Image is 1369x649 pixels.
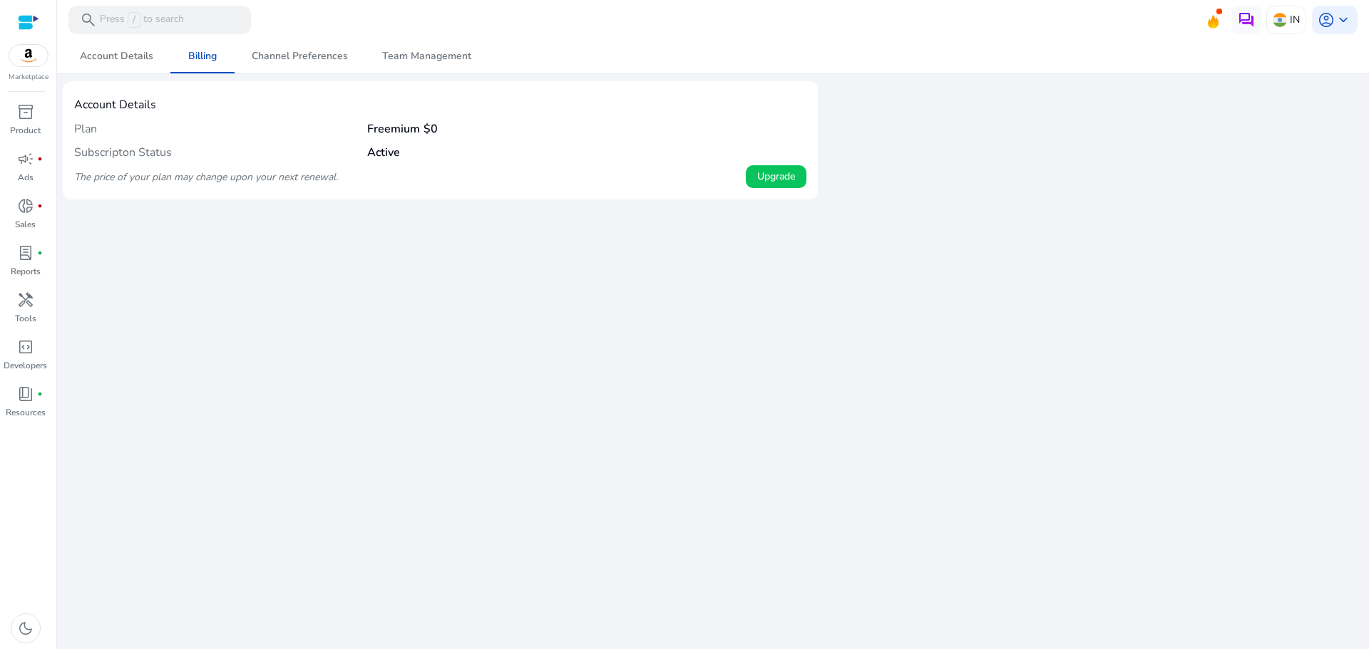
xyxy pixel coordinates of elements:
[11,265,41,278] p: Reports
[37,250,43,256] span: fiber_manual_record
[17,103,34,120] span: inventory_2
[100,12,184,28] p: Press to search
[18,171,34,184] p: Ads
[252,51,348,61] span: Channel Preferences
[9,72,48,83] p: Marketplace
[17,620,34,637] span: dark_mode
[4,359,47,372] p: Developers
[17,150,34,167] span: campaign
[6,406,46,419] p: Resources
[17,197,34,214] span: donut_small
[424,121,438,137] span: $0
[17,244,34,261] span: lab_profile
[17,291,34,308] span: handyman
[382,51,471,61] span: Team Management
[757,169,795,184] span: Upgrade
[746,165,806,188] button: Upgrade
[15,312,36,325] p: Tools
[74,146,367,160] h4: Subscripton Status
[80,11,97,28] span: search
[367,121,420,137] b: Freemium
[37,391,43,397] span: fiber_manual_record
[37,203,43,209] span: fiber_manual_record
[1273,13,1287,27] img: in.svg
[74,98,806,112] h4: Account Details
[367,145,400,160] b: Active
[17,385,34,403] span: book_4
[1335,11,1352,28] span: keyboard_arrow_down
[17,338,34,355] span: code_blocks
[37,156,43,162] span: fiber_manual_record
[74,170,338,184] i: The price of your plan may change upon your next renewal.
[10,124,41,137] p: Product
[9,45,48,66] img: amazon.svg
[1318,11,1335,28] span: account_circle
[80,51,153,61] span: Account Details
[1290,7,1300,32] p: IN
[74,123,367,136] h4: Plan
[15,218,36,231] p: Sales
[188,51,217,61] span: Billing
[128,12,140,28] span: /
